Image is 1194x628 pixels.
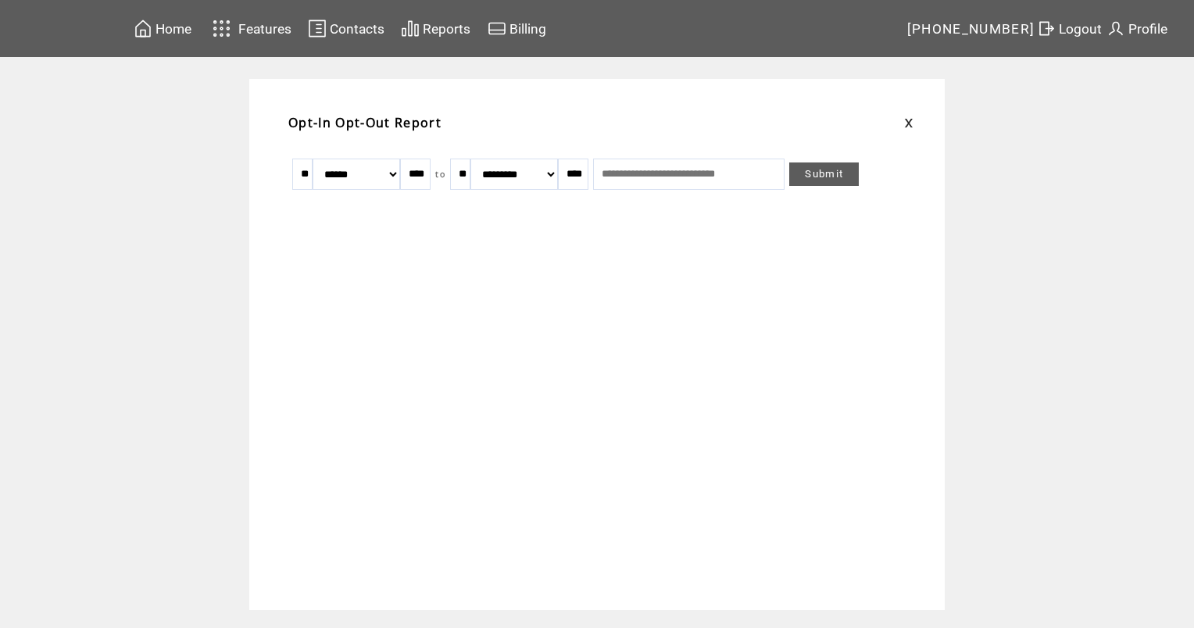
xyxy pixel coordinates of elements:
[308,19,327,38] img: contacts.svg
[134,19,152,38] img: home.svg
[288,114,441,131] span: Opt-In Opt-Out Report
[488,19,506,38] img: creidtcard.svg
[509,21,546,37] span: Billing
[1106,19,1125,38] img: profile.svg
[206,13,294,44] a: Features
[306,16,387,41] a: Contacts
[1128,21,1167,37] span: Profile
[485,16,549,41] a: Billing
[208,16,235,41] img: features.svg
[401,19,420,38] img: chart.svg
[156,21,191,37] span: Home
[423,21,470,37] span: Reports
[907,21,1035,37] span: [PHONE_NUMBER]
[1037,19,1056,38] img: exit.svg
[1059,21,1102,37] span: Logout
[330,21,384,37] span: Contacts
[399,16,473,41] a: Reports
[1104,16,1170,41] a: Profile
[435,169,445,180] span: to
[789,162,859,186] a: Submit
[1035,16,1104,41] a: Logout
[131,16,194,41] a: Home
[238,21,291,37] span: Features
